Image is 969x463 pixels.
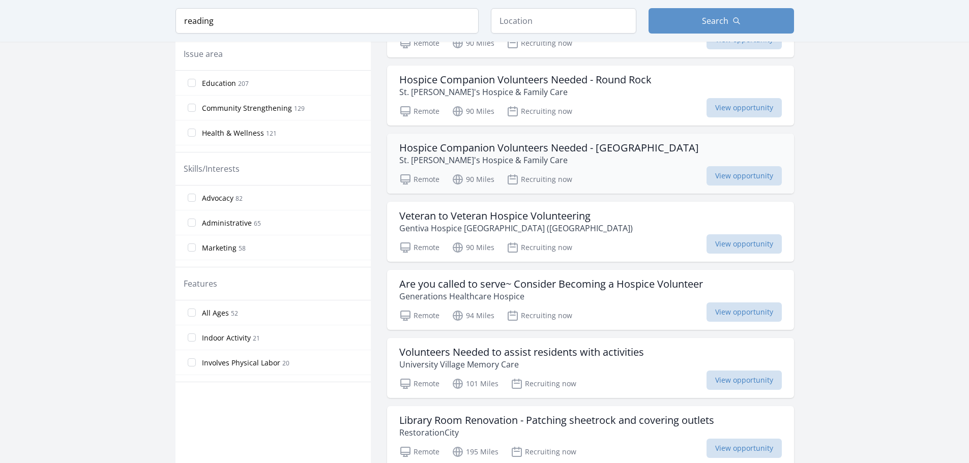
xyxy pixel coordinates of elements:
[399,278,703,290] h3: Are you called to serve~ Consider Becoming a Hospice Volunteer
[399,310,439,322] p: Remote
[294,104,305,113] span: 129
[202,193,233,203] span: Advocacy
[399,346,644,358] h3: Volunteers Needed to assist residents with activities
[452,173,494,186] p: 90 Miles
[399,241,439,254] p: Remote
[175,8,479,34] input: Keyword
[188,79,196,87] input: Education 207
[387,134,794,194] a: Hospice Companion Volunteers Needed - [GEOGRAPHIC_DATA] St. [PERSON_NAME]'s Hospice & Family Care...
[507,241,572,254] p: Recruiting now
[507,37,572,49] p: Recruiting now
[491,8,636,34] input: Location
[707,371,782,390] span: View opportunity
[399,378,439,390] p: Remote
[253,334,260,343] span: 21
[184,48,223,60] legend: Issue area
[452,310,494,322] p: 94 Miles
[387,338,794,398] a: Volunteers Needed to assist residents with activities University Village Memory Care Remote 101 M...
[238,79,249,88] span: 207
[399,290,703,302] p: Generations Healthcare Hospice
[188,243,196,252] input: Marketing 58
[184,163,240,175] legend: Skills/Interests
[702,15,728,27] span: Search
[452,105,494,117] p: 90 Miles
[399,414,714,426] h3: Library Room Renovation - Patching sheetrock and covering outlets
[507,173,572,186] p: Recruiting now
[188,308,196,317] input: All Ages 52
[507,310,572,322] p: Recruiting now
[707,302,782,322] span: View opportunity
[649,8,794,34] button: Search
[202,128,264,138] span: Health & Wellness
[188,333,196,342] input: Indoor Activity 21
[399,154,699,166] p: St. [PERSON_NAME]'s Hospice & Family Care
[254,219,261,228] span: 65
[707,439,782,458] span: View opportunity
[399,37,439,49] p: Remote
[202,218,252,228] span: Administrative
[387,66,794,126] a: Hospice Companion Volunteers Needed - Round Rock St. [PERSON_NAME]'s Hospice & Family Care Remote...
[399,86,652,98] p: St. [PERSON_NAME]'s Hospice & Family Care
[188,194,196,202] input: Advocacy 82
[399,222,633,234] p: Gentiva Hospice [GEOGRAPHIC_DATA] ([GEOGRAPHIC_DATA])
[707,166,782,186] span: View opportunity
[511,446,576,458] p: Recruiting now
[452,446,498,458] p: 195 Miles
[399,74,652,86] h3: Hospice Companion Volunteers Needed - Round Rock
[188,104,196,112] input: Community Strengthening 129
[387,202,794,262] a: Veteran to Veteran Hospice Volunteering Gentiva Hospice [GEOGRAPHIC_DATA] ([GEOGRAPHIC_DATA]) Rem...
[399,358,644,371] p: University Village Memory Care
[188,358,196,366] input: Involves Physical Labor 20
[202,78,236,88] span: Education
[231,309,238,318] span: 52
[239,244,246,253] span: 58
[707,98,782,117] span: View opportunity
[399,210,633,222] h3: Veteran to Veteran Hospice Volunteering
[507,105,572,117] p: Recruiting now
[188,129,196,137] input: Health & Wellness 121
[452,37,494,49] p: 90 Miles
[707,234,782,254] span: View opportunity
[452,378,498,390] p: 101 Miles
[452,241,494,254] p: 90 Miles
[202,358,280,368] span: Involves Physical Labor
[399,173,439,186] p: Remote
[236,194,243,203] span: 82
[202,103,292,113] span: Community Strengthening
[399,426,714,439] p: RestorationCity
[184,277,217,290] legend: Features
[188,219,196,227] input: Administrative 65
[202,243,237,253] span: Marketing
[399,142,699,154] h3: Hospice Companion Volunteers Needed - [GEOGRAPHIC_DATA]
[266,129,277,138] span: 121
[202,308,229,318] span: All Ages
[511,378,576,390] p: Recruiting now
[202,333,251,343] span: Indoor Activity
[282,359,289,367] span: 20
[399,446,439,458] p: Remote
[399,105,439,117] p: Remote
[387,270,794,330] a: Are you called to serve~ Consider Becoming a Hospice Volunteer Generations Healthcare Hospice Rem...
